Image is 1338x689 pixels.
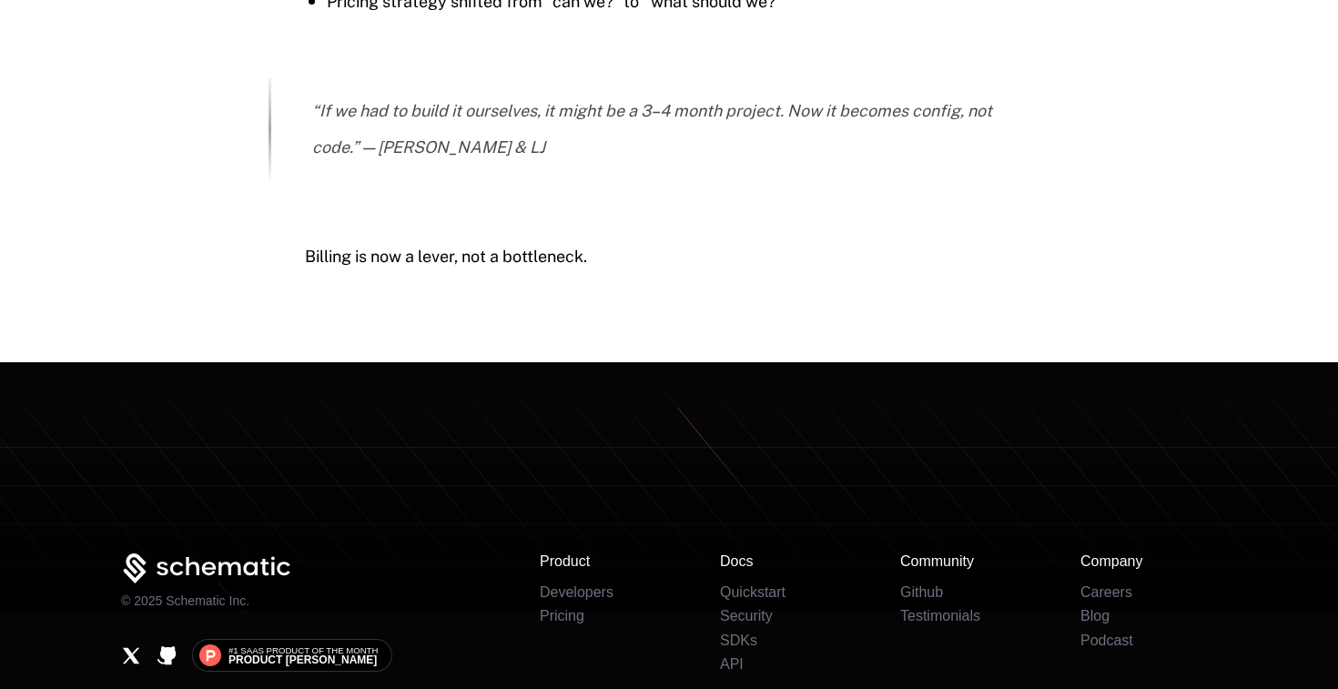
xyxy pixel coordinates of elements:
a: Careers [1080,584,1132,600]
h3: Community [900,553,1037,570]
a: Podcast [1080,633,1133,648]
a: Github [900,584,943,600]
p: Billing is now a lever, not a bottleneck. [305,238,1033,275]
a: X [121,645,142,666]
span: Product [PERSON_NAME] [228,654,377,665]
a: API [720,656,744,672]
a: #1 SaaS Product of the MonthProduct [PERSON_NAME] [192,639,392,672]
p: “If we had to build it ourselves, it might be a 3–4 month project. Now it becomes config, not cod... [312,93,1033,166]
a: Blog [1080,608,1110,623]
h3: Product [540,553,676,570]
a: Developers [540,584,613,600]
h3: Docs [720,553,857,570]
a: Github [157,645,177,666]
a: Testimonials [900,608,980,623]
a: Pricing [540,608,584,623]
a: Security [720,608,773,623]
h3: Company [1080,553,1217,570]
a: SDKs [720,633,757,648]
a: Quickstart [720,584,786,600]
p: © 2025 Schematic Inc. [121,592,249,610]
span: #1 SaaS Product of the Month [228,646,378,655]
